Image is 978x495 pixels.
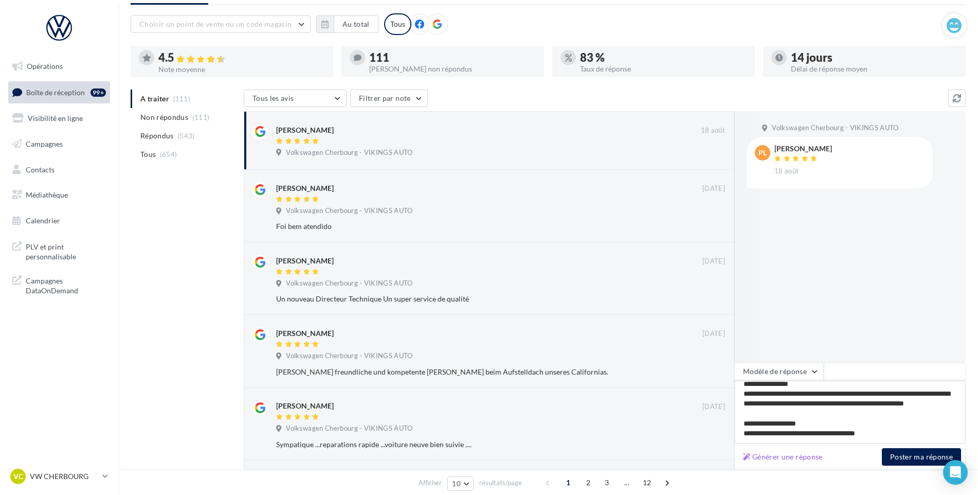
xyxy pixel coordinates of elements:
[276,221,658,232] div: Foi bem atendido
[276,294,658,304] div: Un nouveau Directeur Technique Un super service de qualité
[6,210,112,232] a: Calendrier
[27,62,63,70] span: Opérations
[774,145,832,152] div: [PERSON_NAME]
[26,216,60,225] span: Calendrier
[286,279,412,288] span: Volkswagen Cherbourg - VIKINGS AUTO
[160,150,177,158] span: (654)
[6,56,112,77] a: Opérations
[276,439,658,450] div: Sympatique ...reparations rapide ...voiture neuve bien suivie ....
[140,131,174,141] span: Répondus
[6,270,112,300] a: Campagnes DataOnDemand
[286,351,412,361] span: Volkswagen Cherbourg - VIKINGS AUTO
[286,148,412,157] span: Volkswagen Cherbourg - VIKINGS AUTO
[8,467,110,486] a: VC VW CHERBOURG
[26,274,106,296] span: Campagnes DataOnDemand
[619,474,635,491] span: ...
[192,113,210,121] span: (111)
[158,66,325,73] div: Note moyenne
[276,183,334,193] div: [PERSON_NAME]
[28,114,83,122] span: Visibilité en ligne
[580,52,747,63] div: 83 %
[177,132,195,140] span: (543)
[772,123,898,133] span: Volkswagen Cherbourg - VIKINGS AUTO
[6,159,112,181] a: Contacts
[6,133,112,155] a: Campagnes
[13,471,23,482] span: VC
[140,112,188,122] span: Non répondus
[26,165,55,173] span: Contacts
[452,480,461,488] span: 10
[350,90,428,107] button: Filtrer par note
[369,65,536,73] div: [PERSON_NAME] non répondus
[774,167,799,176] span: 18 août
[702,184,725,193] span: [DATE]
[334,15,378,33] button: Au total
[639,474,656,491] span: 12
[758,148,767,158] span: PL
[26,87,85,96] span: Boîte de réception
[702,257,725,266] span: [DATE]
[447,476,474,491] button: 10
[599,474,615,491] span: 3
[6,81,112,103] a: Boîte de réception99+
[6,108,112,129] a: Visibilité en ligne
[316,15,378,33] button: Au total
[943,460,968,485] div: Open Intercom Messenger
[276,328,334,339] div: [PERSON_NAME]
[701,126,725,135] span: 18 août
[140,149,156,160] span: Tous
[702,329,725,339] span: [DATE]
[739,451,827,463] button: Générer une réponse
[580,474,596,491] span: 2
[419,478,442,488] span: Afficher
[158,52,325,64] div: 4.5
[6,236,112,266] a: PLV et print personnalisable
[252,94,294,102] span: Tous les avis
[369,52,536,63] div: 111
[244,90,347,107] button: Tous les avis
[286,206,412,216] span: Volkswagen Cherbourg - VIKINGS AUTO
[384,13,411,35] div: Tous
[791,65,957,73] div: Délai de réponse moyen
[702,402,725,412] span: [DATE]
[276,125,334,135] div: [PERSON_NAME]
[26,190,68,199] span: Médiathèque
[26,139,63,148] span: Campagnes
[734,363,824,380] button: Modèle de réponse
[560,474,576,491] span: 1
[131,15,311,33] button: Choisir un point de vente ou un code magasin
[791,52,957,63] div: 14 jours
[90,89,106,97] div: 99+
[30,471,98,482] p: VW CHERBOURG
[882,448,961,466] button: Poster ma réponse
[139,20,292,28] span: Choisir un point de vente ou un code magasin
[276,367,658,377] div: [PERSON_NAME] freundliche und kompetente [PERSON_NAME] beim Aufstelldach unseres Californias.
[276,401,334,411] div: [PERSON_NAME]
[479,478,522,488] span: résultats/page
[26,240,106,262] span: PLV et print personnalisable
[276,256,334,266] div: [PERSON_NAME]
[580,65,747,73] div: Taux de réponse
[6,184,112,206] a: Médiathèque
[286,424,412,433] span: Volkswagen Cherbourg - VIKINGS AUTO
